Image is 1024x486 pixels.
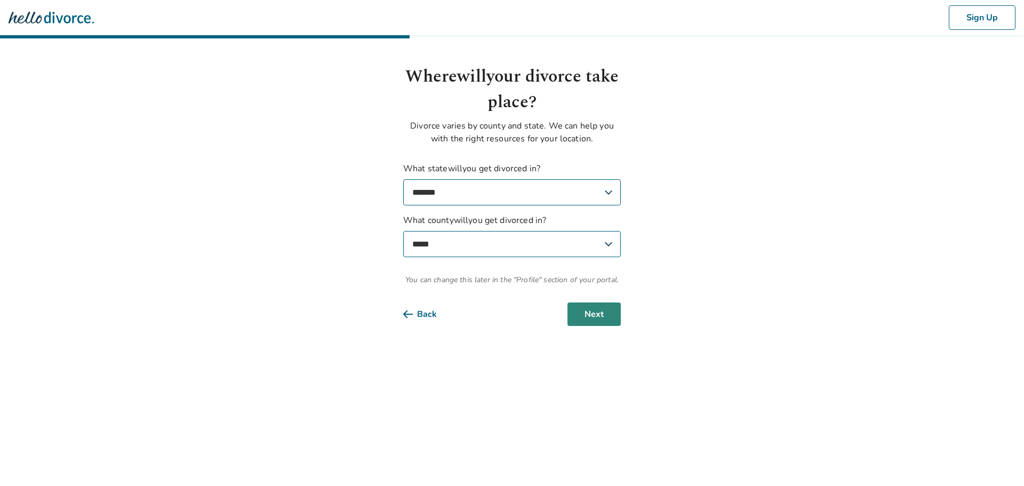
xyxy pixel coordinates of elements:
[567,302,621,326] button: Next
[403,119,621,145] p: Divorce varies by county and state. We can help you with the right resources for your location.
[403,214,621,257] label: What county will you get divorced in?
[403,64,621,115] h1: Where will your divorce take place?
[9,7,94,28] img: Hello Divorce Logo
[403,179,621,205] select: What statewillyou get divorced in?
[403,162,621,205] label: What state will you get divorced in?
[403,302,454,326] button: Back
[949,5,1015,30] button: Sign Up
[403,274,621,285] span: You can change this later in the "Profile" section of your portal.
[971,435,1024,486] iframe: Chat Widget
[403,231,621,257] select: What countywillyou get divorced in?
